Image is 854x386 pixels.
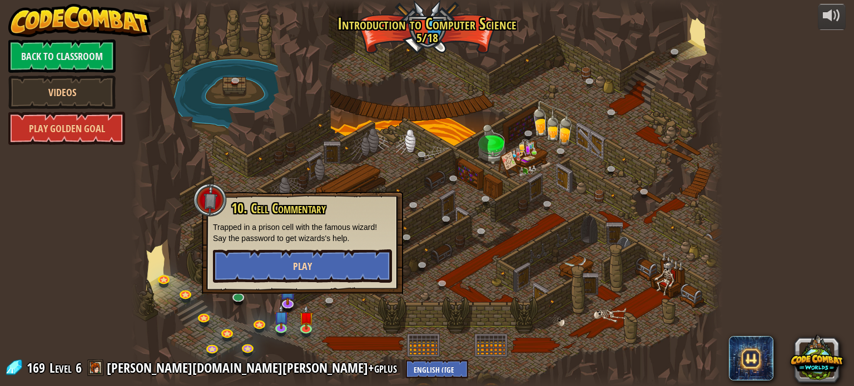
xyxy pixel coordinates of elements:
[213,249,392,283] button: Play
[76,359,82,377] span: 6
[818,4,846,30] button: Adjust volume
[299,305,313,330] img: level-banner-unstarted.png
[231,199,326,218] span: 10. Cell Commentary
[8,4,151,37] img: CodeCombat - Learn how to code by playing a game
[8,76,116,109] a: Videos
[274,304,289,329] img: level-banner-unstarted-subscriber.png
[293,259,312,273] span: Play
[8,39,116,73] a: Back to Classroom
[49,359,72,377] span: Level
[8,112,125,145] a: Play Golden Goal
[280,277,296,305] img: level-banner-unstarted-subscriber.png
[107,359,400,377] a: [PERSON_NAME][DOMAIN_NAME][PERSON_NAME]+gplus
[213,222,392,244] p: Trapped in a prison cell with the famous wizard! Say the password to get wizards's help.
[27,359,48,377] span: 169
